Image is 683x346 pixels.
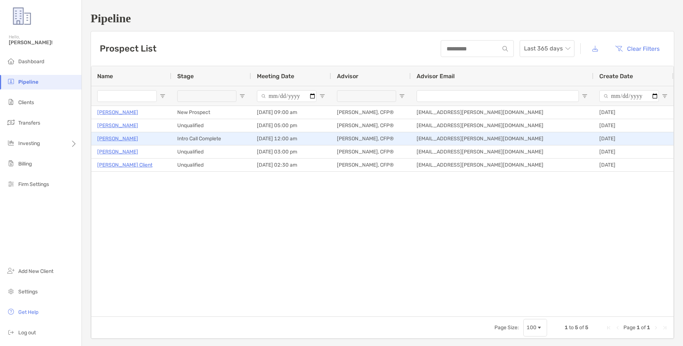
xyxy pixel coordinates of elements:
h1: Pipeline [91,12,674,25]
a: [PERSON_NAME] [97,134,138,143]
button: Open Filter Menu [662,93,668,99]
span: Transfers [18,120,40,126]
button: Open Filter Menu [582,93,588,99]
span: Name [97,73,113,80]
button: Clear Filters [610,41,665,57]
span: Add New Client [18,268,53,274]
span: Advisor [337,73,358,80]
div: [DATE] [593,159,673,171]
img: settings icon [7,287,15,296]
div: 100 [527,324,536,331]
span: Page [623,324,635,331]
img: pipeline icon [7,77,15,86]
span: Dashboard [18,58,44,65]
span: to [569,324,574,331]
input: Meeting Date Filter Input [257,90,316,102]
span: 5 [575,324,578,331]
div: [PERSON_NAME], CFP® [331,132,411,145]
span: Log out [18,330,36,336]
img: Zoe Logo [9,3,35,29]
div: [EMAIL_ADDRESS][PERSON_NAME][DOMAIN_NAME] [411,106,593,119]
div: [DATE] 05:00 pm [251,119,331,132]
span: Get Help [18,309,38,315]
span: Pipeline [18,79,38,85]
div: [EMAIL_ADDRESS][PERSON_NAME][DOMAIN_NAME] [411,132,593,145]
div: [EMAIL_ADDRESS][PERSON_NAME][DOMAIN_NAME] [411,159,593,171]
div: [EMAIL_ADDRESS][PERSON_NAME][DOMAIN_NAME] [411,145,593,158]
input: Create Date Filter Input [599,90,659,102]
span: Settings [18,289,38,295]
div: [DATE] 03:00 pm [251,145,331,158]
span: of [579,324,584,331]
div: [PERSON_NAME], CFP® [331,145,411,158]
input: Advisor Email Filter Input [417,90,579,102]
img: input icon [502,46,508,52]
div: First Page [606,325,612,331]
div: [PERSON_NAME], CFP® [331,159,411,171]
img: logout icon [7,328,15,337]
span: Billing [18,161,32,167]
a: [PERSON_NAME] [97,147,138,156]
div: [EMAIL_ADDRESS][PERSON_NAME][DOMAIN_NAME] [411,119,593,132]
div: [DATE] 02:30 am [251,159,331,171]
div: Page Size: [494,324,519,331]
span: Firm Settings [18,181,49,187]
span: Advisor Email [417,73,455,80]
div: Last Page [662,325,668,331]
input: Name Filter Input [97,90,157,102]
div: Intro Call Complete [171,132,251,145]
span: Stage [177,73,194,80]
span: 1 [637,324,640,331]
div: Previous Page [615,325,621,331]
div: Unqualified [171,159,251,171]
img: firm-settings icon [7,179,15,188]
span: Create Date [599,73,633,80]
div: Page Size [523,319,547,337]
button: Open Filter Menu [319,93,325,99]
img: billing icon [7,159,15,168]
div: [DATE] 09:00 am [251,106,331,119]
img: add_new_client icon [7,266,15,275]
span: of [641,324,646,331]
span: Clients [18,99,34,106]
div: [DATE] [593,106,673,119]
button: Open Filter Menu [160,93,166,99]
div: [DATE] 12:00 am [251,132,331,145]
span: 1 [565,324,568,331]
div: Unqualified [171,119,251,132]
span: [PERSON_NAME]! [9,39,77,46]
div: [PERSON_NAME], CFP® [331,119,411,132]
button: Open Filter Menu [239,93,245,99]
div: Unqualified [171,145,251,158]
h3: Prospect List [100,43,156,54]
span: Investing [18,140,40,147]
span: Meeting Date [257,73,294,80]
div: [DATE] [593,119,673,132]
img: clients icon [7,98,15,106]
a: [PERSON_NAME] Client [97,160,152,170]
span: 5 [585,324,588,331]
img: get-help icon [7,307,15,316]
a: [PERSON_NAME] [97,121,138,130]
div: [DATE] [593,145,673,158]
div: [PERSON_NAME], CFP® [331,106,411,119]
div: [DATE] [593,132,673,145]
img: transfers icon [7,118,15,127]
a: [PERSON_NAME] [97,108,138,117]
img: investing icon [7,138,15,147]
button: Open Filter Menu [399,93,405,99]
img: dashboard icon [7,57,15,65]
span: Last 365 days [524,41,570,57]
span: 1 [647,324,650,331]
div: Next Page [653,325,659,331]
div: New Prospect [171,106,251,119]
